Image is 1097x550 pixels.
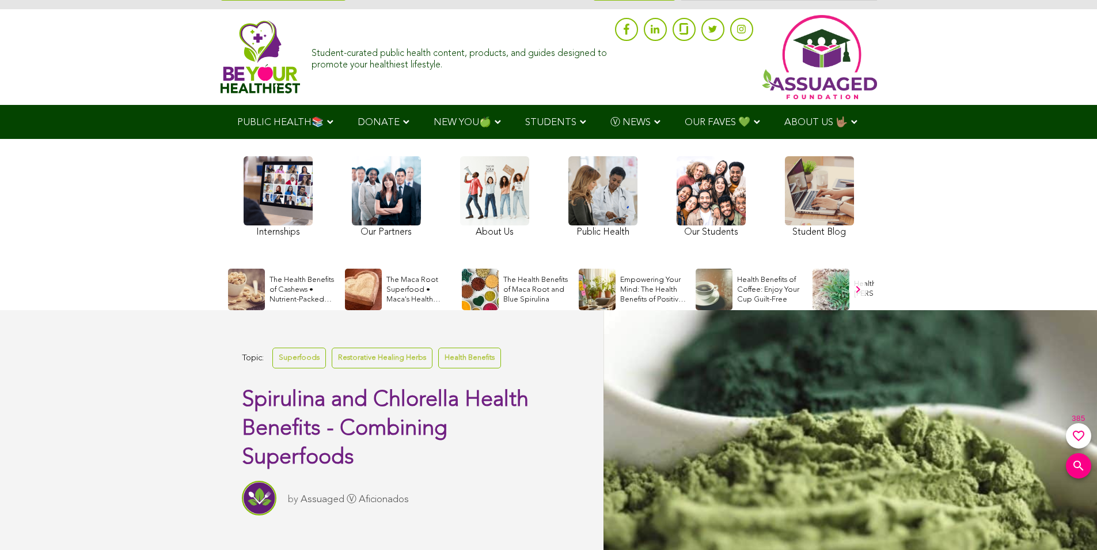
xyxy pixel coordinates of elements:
[312,43,609,70] div: Student-curated public health content, products, and guides designed to promote your healthiest l...
[358,118,400,127] span: DONATE
[332,348,432,368] a: Restorative Healing Herbs
[242,351,264,366] span: Topic:
[221,105,877,139] div: Navigation Menu
[237,118,324,127] span: PUBLIC HEALTH📚
[272,348,326,368] a: Superfoods
[438,348,501,368] a: Health Benefits
[762,15,877,99] img: Assuaged App
[221,20,301,93] img: Assuaged
[301,495,409,504] a: Assuaged Ⓥ Aficionados
[242,481,276,515] img: Assuaged Ⓥ Aficionados
[525,118,576,127] span: STUDENTS
[288,495,298,504] span: by
[434,118,491,127] span: NEW YOU🍏
[1039,495,1097,550] iframe: Chat Widget
[242,389,529,469] span: Spirulina and Chlorella Health Benefits - Combining Superfoods
[685,118,750,127] span: OUR FAVES 💚
[784,118,848,127] span: ABOUT US 🤟🏽
[680,23,688,35] img: glassdoor
[610,118,651,127] span: Ⓥ NEWS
